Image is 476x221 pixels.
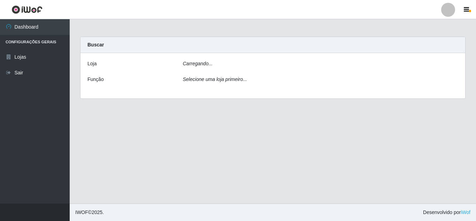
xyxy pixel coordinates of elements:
[87,42,104,47] strong: Buscar
[423,209,470,216] span: Desenvolvido por
[75,209,88,215] span: IWOF
[11,5,43,14] img: CoreUI Logo
[183,76,247,82] i: Selecione uma loja primeiro...
[461,209,470,215] a: iWof
[87,76,104,83] label: Função
[87,60,97,67] label: Loja
[75,209,104,216] span: © 2025 .
[183,61,213,66] i: Carregando...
